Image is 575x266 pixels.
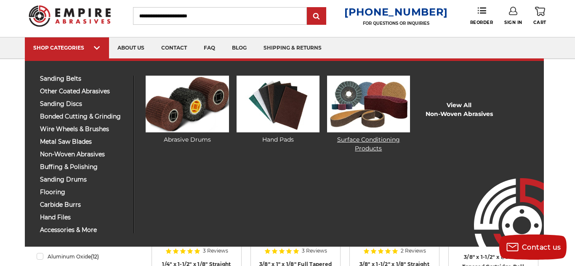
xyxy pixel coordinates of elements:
[195,37,224,59] a: faq
[255,37,330,59] a: shipping & returns
[40,88,127,95] span: other coated abrasives
[33,45,101,51] div: SHOP CATEGORIES
[91,253,99,260] span: (12)
[40,189,127,195] span: flooring
[533,7,546,25] a: Cart
[153,37,195,59] a: contact
[40,126,127,132] span: wire wheels & brushes
[146,76,229,144] a: Abrasive Drums
[522,243,561,251] span: Contact us
[40,101,127,107] span: sanding discs
[499,234,567,260] button: Contact us
[40,227,127,233] span: accessories & more
[459,153,544,247] img: Empire Abrasives Logo Image
[237,76,319,132] img: Hand Pads
[40,139,127,145] span: metal saw blades
[109,37,153,59] a: about us
[344,6,448,18] a: [PHONE_NUMBER]
[40,76,127,82] span: sanding belts
[308,8,325,25] input: Submit
[40,176,127,183] span: sanding drums
[37,249,130,264] a: Aluminum Oxide
[327,76,410,153] a: Surface Conditioning Products
[470,20,493,25] span: Reorder
[40,113,127,120] span: bonded cutting & grinding
[533,20,546,25] span: Cart
[40,214,127,221] span: hand files
[504,20,522,25] span: Sign In
[40,202,127,208] span: carbide burrs
[224,37,255,59] a: blog
[327,76,410,132] img: Surface Conditioning Products
[470,7,493,25] a: Reorder
[146,76,229,132] img: Abrasive Drums
[237,76,319,144] a: Hand Pads
[344,21,448,26] p: FOR QUESTIONS OR INQUIRIES
[40,164,127,170] span: buffing & polishing
[426,101,493,119] a: View AllNon-woven Abrasives
[40,151,127,158] span: non-woven abrasives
